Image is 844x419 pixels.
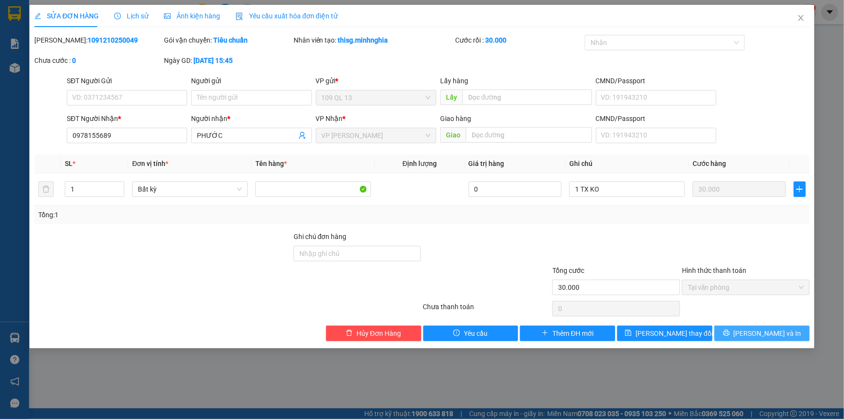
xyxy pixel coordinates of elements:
[565,154,689,173] th: Ghi chú
[688,280,804,295] span: Tại văn phòng
[213,36,248,44] b: Tiêu chuẩn
[236,13,243,20] img: icon
[316,75,436,86] div: VP gửi
[402,160,437,167] span: Định lượng
[164,35,292,45] div: Gói vận chuyển:
[138,182,242,196] span: Bất kỳ
[440,90,462,105] span: Lấy
[164,13,171,19] span: picture
[38,209,326,220] div: Tổng: 1
[255,160,287,167] span: Tên hàng
[34,12,99,20] span: SỬA ĐƠN HÀNG
[466,127,592,143] input: Dọc đường
[326,326,421,341] button: deleteHủy Đơn Hàng
[625,329,632,337] span: save
[4,60,98,76] b: GỬI : 109 QL 13
[164,12,220,20] span: Ảnh kiện hàng
[440,115,471,122] span: Giao hàng
[423,326,518,341] button: exclamation-circleYêu cầu
[636,328,713,339] span: [PERSON_NAME] thay đổi
[294,246,421,261] input: Ghi chú đơn hàng
[794,185,805,193] span: plus
[56,35,63,43] span: phone
[723,329,730,337] span: printer
[797,14,805,22] span: close
[4,4,53,53] img: logo.jpg
[552,267,584,274] span: Tổng cước
[294,35,454,45] div: Nhân viên tạo:
[322,90,430,105] span: 109 QL 13
[596,113,716,124] div: CMND/Passport
[114,12,148,20] span: Lịch sử
[693,160,726,167] span: Cước hàng
[34,13,41,19] span: edit
[316,115,343,122] span: VP Nhận
[114,13,121,19] span: clock-circle
[72,57,76,64] b: 0
[542,329,548,337] span: plus
[552,328,593,339] span: Thêm ĐH mới
[569,181,685,197] input: Ghi Chú
[34,35,162,45] div: [PERSON_NAME]:
[440,77,468,85] span: Lấy hàng
[56,23,63,31] span: environment
[191,75,311,86] div: Người gửi
[298,132,306,139] span: user-add
[787,5,814,32] button: Close
[440,127,466,143] span: Giao
[682,267,746,274] label: Hình thức thanh toán
[34,55,162,66] div: Chưa cước :
[67,75,187,86] div: SĐT Người Gửi
[322,128,430,143] span: VP Chí Công
[338,36,388,44] b: thisg.minhnghia
[617,326,712,341] button: save[PERSON_NAME] thay đổi
[714,326,810,341] button: printer[PERSON_NAME] và In
[693,181,786,197] input: 0
[469,160,504,167] span: Giá trị hàng
[67,113,187,124] div: SĐT Người Nhận
[65,160,73,167] span: SL
[422,301,552,318] div: Chưa thanh toán
[464,328,488,339] span: Yêu cầu
[794,181,806,197] button: plus
[734,328,801,339] span: [PERSON_NAME] và In
[164,55,292,66] div: Ngày GD:
[453,329,460,337] span: exclamation-circle
[455,35,583,45] div: Cước rồi :
[193,57,233,64] b: [DATE] 15:45
[346,329,353,337] span: delete
[4,21,184,33] li: 01 [PERSON_NAME]
[294,233,347,240] label: Ghi chú đơn hàng
[236,12,338,20] span: Yêu cầu xuất hóa đơn điện tử
[132,160,168,167] span: Đơn vị tính
[191,113,311,124] div: Người nhận
[88,36,138,44] b: 1091210250049
[596,75,716,86] div: CMND/Passport
[56,6,137,18] b: [PERSON_NAME]
[520,326,615,341] button: plusThêm ĐH mới
[485,36,506,44] b: 30.000
[38,181,54,197] button: delete
[462,90,592,105] input: Dọc đường
[4,33,184,45] li: 02523854854
[255,181,371,197] input: VD: Bàn, Ghế
[356,328,401,339] span: Hủy Đơn Hàng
